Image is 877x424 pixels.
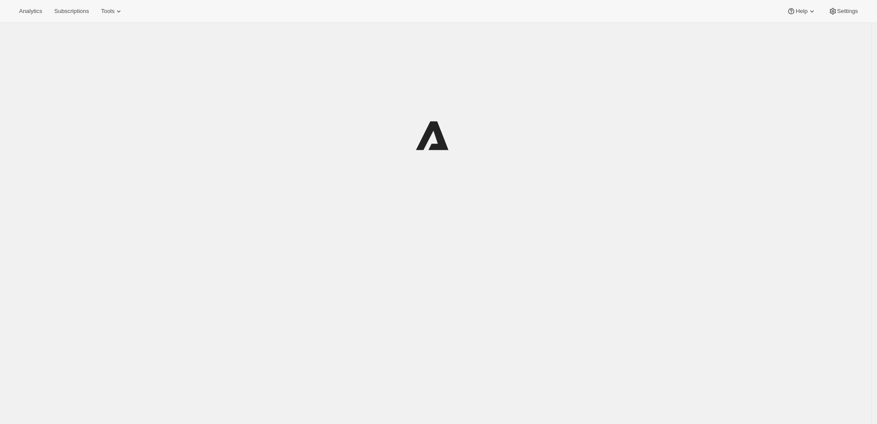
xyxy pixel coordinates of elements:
span: Settings [837,8,858,15]
span: Help [796,8,807,15]
span: Tools [101,8,114,15]
button: Help [782,5,821,17]
button: Tools [96,5,128,17]
span: Analytics [19,8,42,15]
button: Subscriptions [49,5,94,17]
button: Settings [823,5,863,17]
span: Subscriptions [54,8,89,15]
button: Analytics [14,5,47,17]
